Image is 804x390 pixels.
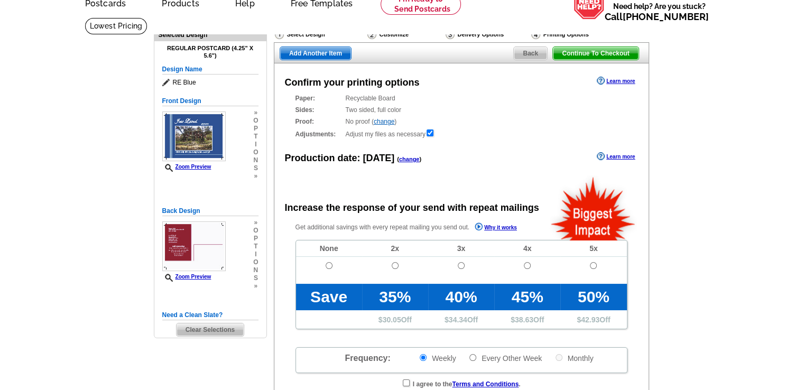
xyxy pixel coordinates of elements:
[597,77,635,85] a: Learn more
[420,354,427,361] input: Weekly
[253,219,258,227] span: »
[530,29,623,42] div: Printing Options
[296,240,362,257] td: None
[397,156,421,162] span: ( )
[553,47,638,60] span: Continue To Checkout
[162,310,258,320] h5: Need a Clean Slate?
[515,315,533,324] span: 38.63
[295,105,627,115] div: Two sided, full color
[162,96,258,106] h5: Front Design
[413,380,521,388] strong: I agree to the .
[362,310,428,329] td: $ Off
[560,240,626,257] td: 5x
[253,133,258,141] span: t
[295,117,343,126] strong: Proof:
[295,105,343,115] strong: Sides:
[162,221,226,271] img: small-thumb.jpg
[383,315,401,324] span: 30.05
[253,141,258,148] span: i
[452,380,519,388] a: Terms and Conditions
[253,282,258,290] span: »
[449,315,467,324] span: 34.34
[253,164,258,172] span: s
[177,323,244,336] span: Clear Selections
[428,310,494,329] td: $ Off
[162,206,258,216] h5: Back Design
[253,227,258,235] span: o
[494,284,560,310] td: 45%
[366,29,445,42] div: Customize
[253,109,258,117] span: »
[253,274,258,282] span: s
[285,76,420,90] div: Confirm your printing options
[475,222,517,234] a: Why it works
[162,164,211,170] a: Zoom Preview
[162,64,258,75] h5: Design Name
[295,117,627,126] div: No proof ( )
[555,353,594,363] label: Monthly
[296,284,362,310] td: Save
[469,354,476,361] input: Every Other Week
[285,151,422,165] div: Production date:
[494,310,560,329] td: $ Off
[494,240,560,257] td: 4x
[253,117,258,125] span: o
[419,353,456,363] label: Weekly
[285,201,539,215] div: Increase the response of your send with repeat mailings
[605,1,714,22] span: Need help? Are you stuck?
[556,354,562,361] input: Monthly
[274,29,366,42] div: Select Design
[623,11,709,22] a: [PHONE_NUMBER]
[162,45,258,59] h4: Regular Postcard (4.25" x 5.6")
[295,221,540,234] p: Get additional savings with every repeat mailing you send out.
[513,47,548,60] a: Back
[253,235,258,243] span: p
[162,274,211,280] a: Zoom Preview
[468,353,542,363] label: Every Other Week
[605,11,709,22] span: Call
[162,77,258,88] span: RE Blue
[428,284,494,310] td: 40%
[275,30,284,39] img: Select Design
[253,243,258,250] span: t
[399,156,420,162] a: change
[367,30,376,39] img: Customize
[253,172,258,180] span: »
[295,128,627,139] div: Adjust my files as necessary
[531,30,540,39] img: Printing Options & Summary
[363,153,395,163] span: [DATE]
[581,315,599,324] span: 42.93
[374,118,394,125] a: change
[362,240,428,257] td: 2x
[295,129,343,139] strong: Adjustments:
[597,152,635,161] a: Learn more
[295,94,343,103] strong: Paper:
[280,47,351,60] span: Add Another Item
[253,250,258,258] span: i
[253,156,258,164] span: n
[345,354,390,363] span: Frequency:
[446,30,455,39] img: Delivery Options
[445,29,530,42] div: Delivery Options
[550,175,637,240] img: biggestImpact.png
[428,240,494,257] td: 3x
[560,310,626,329] td: $ Off
[362,284,428,310] td: 35%
[253,125,258,133] span: p
[514,47,547,60] span: Back
[154,30,266,40] div: Selected Design
[280,47,352,60] a: Add Another Item
[253,266,258,274] span: n
[295,94,627,103] div: Recyclable Board
[560,284,626,310] td: 50%
[162,112,226,161] img: small-thumb.jpg
[253,258,258,266] span: o
[253,148,258,156] span: o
